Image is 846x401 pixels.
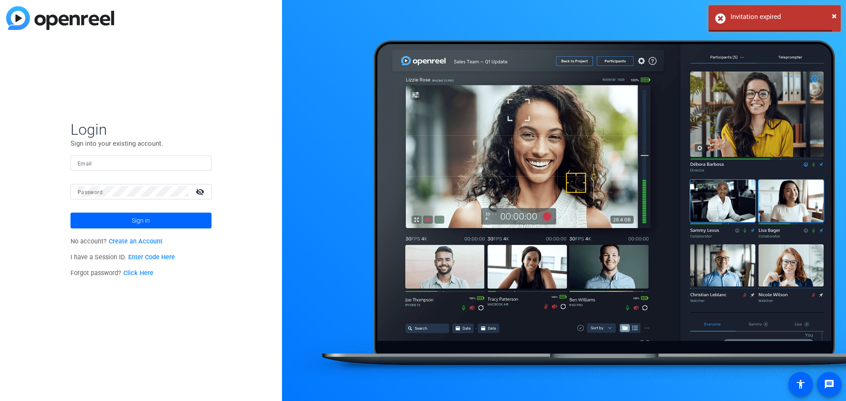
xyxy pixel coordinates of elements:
mat-label: Email [78,161,92,167]
input: Enter Email Address [78,158,204,168]
mat-label: Password [78,189,103,195]
mat-icon: message [824,379,835,390]
a: Click Here [123,269,153,277]
span: I have a Session ID. [70,254,175,261]
p: Sign into your existing account. [70,139,211,148]
span: No account? [70,238,163,245]
mat-icon: visibility_off [190,185,211,198]
span: Sign in [132,210,150,232]
span: Login [70,120,211,139]
button: Sign in [70,213,211,228]
span: × [832,11,837,21]
mat-icon: accessibility [795,379,806,390]
img: blue-gradient.svg [6,6,114,30]
div: Invitation expired [731,12,834,22]
a: Enter Code Here [128,254,175,261]
span: Forgot password? [70,269,153,277]
a: Create an Account [109,238,163,245]
button: Close [832,9,837,22]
